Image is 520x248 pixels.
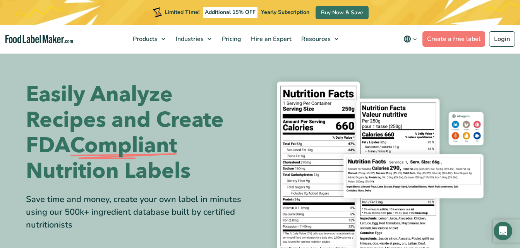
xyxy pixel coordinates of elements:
[246,25,295,53] a: Hire an Expert
[494,222,512,240] div: Open Intercom Messenger
[171,25,215,53] a: Industries
[173,35,204,43] span: Industries
[249,35,292,43] span: Hire an Expert
[297,25,342,53] a: Resources
[26,193,254,231] div: Save time and money, create your own label in minutes using our 500k+ ingredient database built b...
[422,31,485,47] a: Create a free label
[489,31,515,47] a: Login
[128,25,169,53] a: Products
[70,133,177,158] span: Compliant
[203,7,257,18] span: Additional 15% OFF
[26,82,254,184] h1: Easily Analyze Recipes and Create FDA Nutrition Labels
[217,25,244,53] a: Pricing
[261,8,309,16] span: Yearly Subscription
[165,8,199,16] span: Limited Time!
[299,35,331,43] span: Resources
[220,35,242,43] span: Pricing
[130,35,158,43] span: Products
[316,6,369,19] a: Buy Now & Save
